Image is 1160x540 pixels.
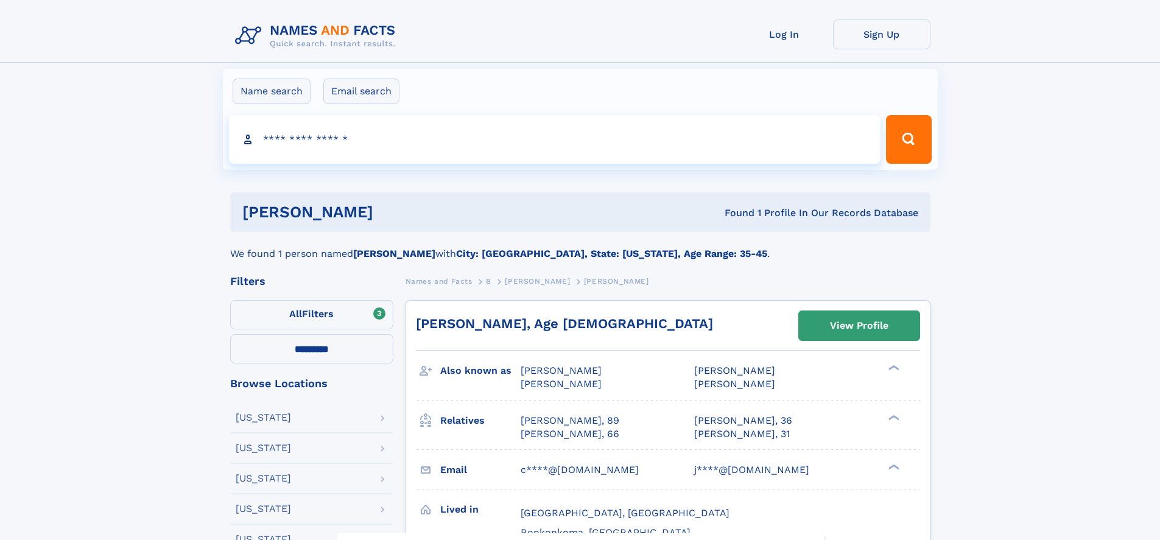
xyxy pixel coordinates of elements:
[440,410,521,431] h3: Relatives
[584,277,649,286] span: [PERSON_NAME]
[230,232,930,261] div: We found 1 person named with .
[505,277,570,286] span: [PERSON_NAME]
[833,19,930,49] a: Sign Up
[694,365,775,376] span: [PERSON_NAME]
[886,115,931,164] button: Search Button
[521,378,602,390] span: [PERSON_NAME]
[230,276,393,287] div: Filters
[736,19,833,49] a: Log In
[406,273,473,289] a: Names and Facts
[505,273,570,289] a: [PERSON_NAME]
[230,19,406,52] img: Logo Names and Facts
[521,427,619,441] a: [PERSON_NAME], 66
[799,311,919,340] a: View Profile
[236,443,291,453] div: [US_STATE]
[236,413,291,423] div: [US_STATE]
[694,414,792,427] a: [PERSON_NAME], 36
[289,308,302,320] span: All
[521,414,619,427] a: [PERSON_NAME], 89
[885,463,900,471] div: ❯
[694,378,775,390] span: [PERSON_NAME]
[440,460,521,480] h3: Email
[353,248,435,259] b: [PERSON_NAME]
[229,115,881,164] input: search input
[486,273,491,289] a: B
[456,248,767,259] b: City: [GEOGRAPHIC_DATA], State: [US_STATE], Age Range: 35-45
[830,312,888,340] div: View Profile
[549,206,918,220] div: Found 1 Profile In Our Records Database
[486,277,491,286] span: B
[236,474,291,483] div: [US_STATE]
[230,378,393,389] div: Browse Locations
[416,316,713,331] a: [PERSON_NAME], Age [DEMOGRAPHIC_DATA]
[694,427,790,441] a: [PERSON_NAME], 31
[323,79,399,104] label: Email search
[440,360,521,381] h3: Also known as
[885,413,900,421] div: ❯
[521,365,602,376] span: [PERSON_NAME]
[440,499,521,520] h3: Lived in
[521,527,691,538] span: Ronkonkoma, [GEOGRAPHIC_DATA]
[885,364,900,372] div: ❯
[230,300,393,329] label: Filters
[233,79,311,104] label: Name search
[236,504,291,514] div: [US_STATE]
[242,205,549,220] h1: [PERSON_NAME]
[521,507,729,519] span: [GEOGRAPHIC_DATA], [GEOGRAPHIC_DATA]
